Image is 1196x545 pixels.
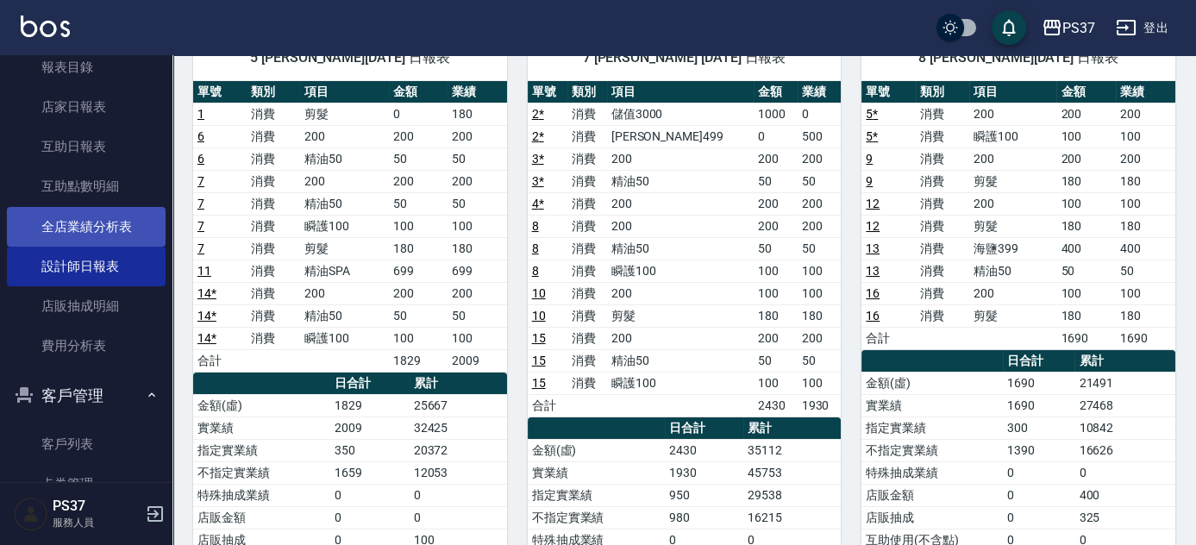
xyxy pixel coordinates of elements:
[866,197,880,210] a: 12
[861,417,1003,439] td: 指定實業績
[798,282,842,304] td: 100
[1074,394,1174,417] td: 27468
[389,327,448,349] td: 100
[197,264,211,278] a: 11
[743,506,841,529] td: 16215
[1074,350,1174,373] th: 累計
[1116,125,1175,147] td: 100
[567,260,607,282] td: 消費
[1116,327,1175,349] td: 1690
[1116,147,1175,170] td: 200
[448,170,506,192] td: 200
[798,81,842,103] th: 業績
[798,260,842,282] td: 100
[247,260,300,282] td: 消費
[330,439,410,461] td: 350
[607,304,754,327] td: 剪髮
[528,439,665,461] td: 金額(虛)
[300,81,389,103] th: 項目
[197,152,204,166] a: 6
[754,372,798,394] td: 100
[1003,506,1074,529] td: 0
[330,373,410,395] th: 日合計
[448,327,506,349] td: 100
[214,49,486,66] span: 5 [PERSON_NAME][DATE] 日報表
[798,372,842,394] td: 100
[969,237,1057,260] td: 海鹽399
[607,282,754,304] td: 200
[992,10,1026,45] button: save
[665,461,744,484] td: 1930
[754,260,798,282] td: 100
[330,417,410,439] td: 2009
[916,81,969,103] th: 類別
[247,147,300,170] td: 消費
[798,327,842,349] td: 200
[861,327,915,349] td: 合計
[247,125,300,147] td: 消費
[861,461,1003,484] td: 特殊抽成業績
[861,81,1175,350] table: a dense table
[528,394,567,417] td: 合計
[567,103,607,125] td: 消費
[300,170,389,192] td: 200
[330,506,410,529] td: 0
[448,304,506,327] td: 50
[754,192,798,215] td: 200
[247,170,300,192] td: 消費
[1003,484,1074,506] td: 0
[916,215,969,237] td: 消費
[798,170,842,192] td: 50
[1003,439,1074,461] td: 1390
[193,349,247,372] td: 合計
[861,394,1003,417] td: 實業績
[197,219,204,233] a: 7
[532,376,546,390] a: 15
[197,107,204,121] a: 1
[1056,215,1116,237] td: 180
[1116,260,1175,282] td: 50
[7,87,166,127] a: 店家日報表
[665,417,744,440] th: 日合計
[969,282,1057,304] td: 200
[330,394,410,417] td: 1829
[743,417,841,440] th: 累計
[798,349,842,372] td: 50
[1056,170,1116,192] td: 180
[866,152,873,166] a: 9
[448,237,506,260] td: 180
[193,394,330,417] td: 金額(虛)
[607,260,754,282] td: 瞬護100
[247,304,300,327] td: 消費
[247,327,300,349] td: 消費
[861,484,1003,506] td: 店販金額
[916,103,969,125] td: 消費
[567,282,607,304] td: 消費
[567,304,607,327] td: 消費
[448,349,506,372] td: 2009
[528,81,567,103] th: 單號
[567,237,607,260] td: 消費
[1056,304,1116,327] td: 180
[754,147,798,170] td: 200
[528,461,665,484] td: 實業績
[607,237,754,260] td: 精油50
[300,237,389,260] td: 剪髮
[389,103,448,125] td: 0
[567,81,607,103] th: 類別
[448,125,506,147] td: 200
[754,103,798,125] td: 1000
[21,16,70,37] img: Logo
[528,81,842,417] table: a dense table
[916,125,969,147] td: 消費
[247,237,300,260] td: 消費
[1109,12,1175,44] button: 登出
[607,349,754,372] td: 精油50
[743,461,841,484] td: 45753
[1056,327,1116,349] td: 1690
[754,237,798,260] td: 50
[532,264,539,278] a: 8
[1074,484,1174,506] td: 400
[916,170,969,192] td: 消費
[866,286,880,300] a: 16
